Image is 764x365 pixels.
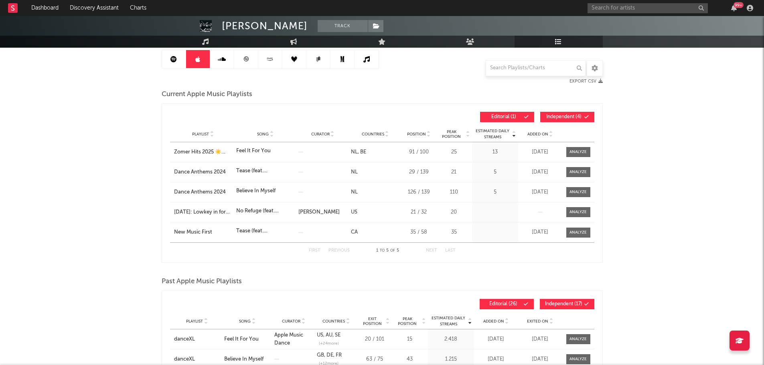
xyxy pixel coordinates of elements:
[174,355,220,363] a: danceXL
[224,355,270,363] a: Believe In Myself
[298,210,340,215] a: [PERSON_NAME]
[520,228,560,236] div: [DATE]
[174,148,232,156] a: Zomer Hits 2025 ☀️ Zomerhits 2025
[485,302,522,307] span: Editorial ( 26 )
[474,188,516,196] div: 5
[236,227,294,235] div: Tease (feat. [PERSON_NAME])
[236,187,276,195] div: Believe In Myself
[545,115,582,119] span: Independent ( 4 )
[366,246,410,256] div: 1 5 5
[236,147,271,155] div: Feel It For You
[224,335,270,343] a: Feel It For You
[318,20,368,32] button: Track
[476,335,516,343] div: [DATE]
[328,248,350,253] button: Previous
[186,319,203,324] span: Playlist
[540,112,594,122] button: Independent(4)
[438,129,465,139] span: Peak Position
[351,230,358,235] a: CA
[438,228,470,236] div: 35
[407,132,426,137] span: Position
[569,79,603,84] button: Export CSV
[404,188,434,196] div: 126 / 139
[322,319,345,324] span: Countries
[323,333,332,338] a: AU
[324,353,333,358] a: DE
[394,355,426,363] div: 43
[426,248,437,253] button: Next
[476,355,516,363] div: [DATE]
[474,148,516,156] div: 13
[486,60,586,76] input: Search Playlists/Charts
[222,20,308,32] div: [PERSON_NAME]
[438,188,470,196] div: 110
[430,315,467,327] span: Estimated Daily Streams
[311,132,330,137] span: Curator
[236,207,294,215] div: No Refuge (feat. [GEOGRAPHIC_DATA])
[351,149,358,155] a: NL
[430,355,472,363] div: 1.215
[474,168,516,176] div: 5
[358,149,366,155] a: BE
[520,335,560,343] div: [DATE]
[404,208,434,216] div: 21 / 32
[520,355,560,363] div: [DATE]
[192,132,209,137] span: Playlist
[445,248,456,253] button: Last
[360,317,385,326] span: Exit Position
[257,132,269,137] span: Song
[438,168,470,176] div: 21
[527,132,548,137] span: Added On
[404,148,434,156] div: 91 / 100
[309,248,320,253] button: First
[404,168,434,176] div: 29 / 139
[333,353,342,358] a: FR
[174,335,220,343] a: danceXL
[380,249,385,252] span: to
[483,319,504,324] span: Added On
[390,249,395,252] span: of
[485,115,522,119] span: Editorial ( 1 )
[394,335,426,343] div: 15
[351,190,358,195] a: NL
[480,112,534,122] button: Editorial(1)
[162,277,242,286] span: Past Apple Music Playlists
[351,210,357,215] a: US
[404,228,434,236] div: 35 / 58
[438,148,470,156] div: 25
[274,333,303,346] a: Apple Music Dance
[351,169,358,175] a: NL
[520,168,560,176] div: [DATE]
[174,228,232,236] a: New Music First
[174,208,232,216] a: [DATE]: Lowkey in for [PERSON_NAME]
[362,132,384,137] span: Countries
[527,319,548,324] span: Exited On
[394,317,421,326] span: Peak Position
[438,208,470,216] div: 20
[731,5,737,11] button: 99+
[174,168,232,176] a: Dance Anthems 2024
[540,299,594,309] button: Independent(17)
[480,299,534,309] button: Editorial(26)
[360,335,390,343] div: 20 / 101
[174,188,232,196] a: Dance Anthems 2024
[332,333,340,338] a: SE
[520,188,560,196] div: [DATE]
[520,148,560,156] div: [DATE]
[588,3,708,13] input: Search for artists
[319,341,339,347] span: (+ 24 more)
[430,335,472,343] div: 2.418
[545,302,582,307] span: Independent ( 17 )
[239,319,251,324] span: Song
[317,353,324,358] a: GB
